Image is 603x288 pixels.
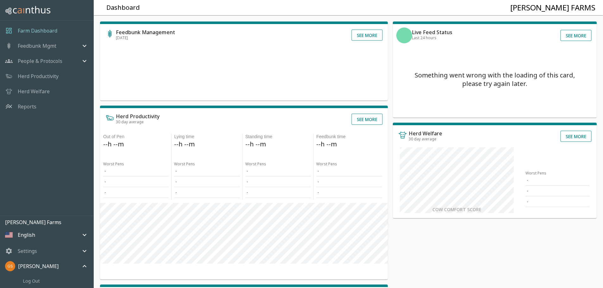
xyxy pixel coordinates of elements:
td: - [525,186,589,196]
div: Lying time [174,133,240,140]
h5: --h --m [174,140,240,149]
p: [PERSON_NAME] Farms [5,218,93,226]
p: [PERSON_NAME] [18,262,59,270]
p: Feedbunk Mgmt [18,42,56,50]
td: - [103,166,169,176]
h5: --h --m [245,140,311,149]
td: - [525,175,589,186]
p: People & Protocols [18,57,62,65]
td: - [103,187,169,198]
div: Feedbunk time [316,133,382,140]
div: Standing time [245,133,311,140]
h6: Herd Productivity [116,114,160,119]
td: - [316,176,382,187]
h5: --h --m [103,140,169,149]
a: Reports [18,103,36,110]
img: 1aa0c48fb701e1da05996ac86e083ad1 [5,261,15,271]
p: Settings [18,247,37,255]
div: Out of Pen [103,133,169,140]
a: Herd Productivity [18,72,59,80]
span: Log Out [23,278,88,284]
span: Worst Pens [103,161,124,167]
button: See more [351,113,383,125]
button: See more [351,29,383,41]
h6: Feedbunk Management [116,30,175,35]
td: - [174,187,240,198]
h5: Something went wrong with the loading of this card, please try again later. [412,71,578,88]
span: [DATE] [116,35,128,40]
a: Farm Dashboard [18,27,57,34]
h6: Herd Welfare [409,131,442,136]
span: Worst Pens [174,161,195,167]
td: - [174,176,240,187]
td: - [245,166,311,176]
h6: Live Feed Status [412,30,452,35]
span: 30 day average [116,119,144,125]
td: - [316,166,382,176]
td: - [103,176,169,187]
button: See more [560,30,592,41]
h6: Cow Comfort Score [432,206,481,213]
td: - [316,187,382,198]
td: - [174,166,240,176]
h5: --h --m [316,140,382,149]
td: - [245,176,311,187]
span: Worst Pens [316,161,337,167]
td: - [525,196,589,207]
p: English [18,231,35,239]
td: - [245,187,311,198]
span: Last 24 hours [412,35,437,40]
button: See more [560,131,592,142]
a: Herd Welfare [18,88,50,95]
span: Worst Pens [245,161,266,167]
h5: Dashboard [106,3,140,12]
span: 30 day average [409,136,437,142]
h4: [PERSON_NAME] Farms [510,3,595,12]
span: Worst Pens [525,170,546,176]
